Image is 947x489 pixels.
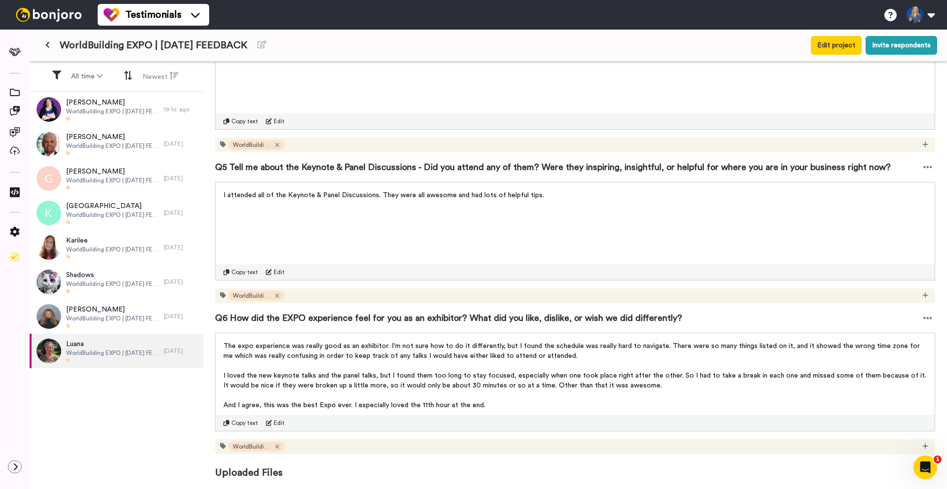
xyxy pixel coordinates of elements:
[66,314,159,322] span: WorldBuilding EXPO | [DATE] FEEDBACK
[36,235,61,260] img: 4cab479a-aaf2-4853-b85d-d395ee55eefb.png
[223,402,485,409] span: And I agree, this was the best Expo ever. I especially loved the 11th hour at the end.
[66,98,159,107] span: [PERSON_NAME]
[125,8,182,22] span: Testimonials
[36,132,61,156] img: 7acc565e-25eb-462d-a52e-a57e2726e477.png
[274,117,285,125] span: Edit
[66,176,159,184] span: WorldBuilding EXPO | [DATE] FEEDBACK
[164,313,198,320] div: [DATE]
[811,36,862,55] button: Edit project
[36,270,61,294] img: 0d83f7a9-6b14-473a-adb0-193112f1df23.jpeg
[36,166,61,191] img: g.png
[164,278,198,286] div: [DATE]
[66,245,159,253] span: WorldBuilding EXPO | [DATE] FEEDBACK
[66,280,159,288] span: WorldBuilding EXPO | [DATE] FEEDBACK
[65,68,109,85] button: All time
[30,92,203,127] a: [PERSON_NAME]WorldBuilding EXPO | [DATE] FEEDBACK19 hr. ago
[104,7,119,23] img: tm-color.svg
[36,201,61,225] img: k.png
[164,140,198,148] div: [DATE]
[233,141,272,149] span: WorldBuildingEXPO
[215,454,935,480] span: Uploaded Files
[66,236,159,245] span: Karilee
[36,97,61,122] img: 2802d559-4fe2-4ac1-a12a-ebfbc8234033.png
[66,201,159,211] span: [GEOGRAPHIC_DATA]
[30,230,203,265] a: KarileeWorldBuilding EXPO | [DATE] FEEDBACK[DATE]
[30,161,203,196] a: [PERSON_NAME]WorldBuilding EXPO | [DATE] FEEDBACK[DATE]
[30,196,203,230] a: [GEOGRAPHIC_DATA]WorldBuilding EXPO | [DATE] FEEDBACK[DATE]
[913,455,937,479] iframe: Intercom live chat
[66,107,159,115] span: WorldBuilding EXPO | [DATE] FEEDBACK
[66,305,159,314] span: [PERSON_NAME]
[36,304,61,329] img: 38d45eaf-e5e9-48a8-8f24-2746ded53dd2.png
[30,299,203,334] a: [PERSON_NAME]WorldBuilding EXPO | [DATE] FEEDBACK[DATE]
[66,142,159,150] span: WorldBuilding EXPO | [DATE] FEEDBACK
[66,132,159,142] span: [PERSON_NAME]
[934,455,942,463] span: 1
[137,67,184,86] button: Newest
[215,311,682,325] span: Q6 How did the EXPO experience feel for you as an exhibitor? What did you like, dislike, or wish ...
[66,211,159,219] span: WorldBuilding EXPO | [DATE] FEEDBACK
[66,339,159,349] span: Luana
[215,160,891,174] span: Q5 Tell me about the Keynote & Panel Discussions - Did you attend any of them? Were they inspirin...
[231,117,258,125] span: Copy text
[164,347,198,355] div: [DATE]
[164,105,198,113] div: 19 hr. ago
[231,268,258,276] span: Copy text
[164,209,198,217] div: [DATE]
[866,36,937,55] button: Invite respondents
[30,265,203,299] a: ShadowsWorldBuilding EXPO | [DATE] FEEDBACK[DATE]
[66,349,159,357] span: WorldBuilding EXPO | [DATE] FEEDBACK
[12,8,86,22] img: bj-logo-header-white.svg
[36,339,61,363] img: 4ccbde3d-66c5-4862-b6f0-3132448235bf.jpeg
[223,372,928,389] span: I loved the new keynote talks and the panel talks, but I found them too long to stay focused, esp...
[60,38,248,52] span: WorldBuilding EXPO | [DATE] FEEDBACK
[66,167,159,176] span: [PERSON_NAME]
[231,419,258,427] span: Copy text
[274,419,285,427] span: Edit
[274,268,285,276] span: Edit
[223,192,544,199] span: I attended all of the Keynote & Panel Discussions. They were all awesome and had lots of helpful ...
[164,244,198,251] div: [DATE]
[233,292,272,300] span: WorldBuildingEXPO
[223,343,922,359] span: The expo experience was really good as an exhibitor. I'm not sure how to do it differently, but I...
[66,270,159,280] span: Shadows
[164,175,198,182] div: [DATE]
[233,443,272,451] span: WorldBuildingEXPO
[10,252,20,262] img: Checklist.svg
[30,127,203,161] a: [PERSON_NAME]WorldBuilding EXPO | [DATE] FEEDBACK[DATE]
[30,334,203,368] a: LuanaWorldBuilding EXPO | [DATE] FEEDBACK[DATE]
